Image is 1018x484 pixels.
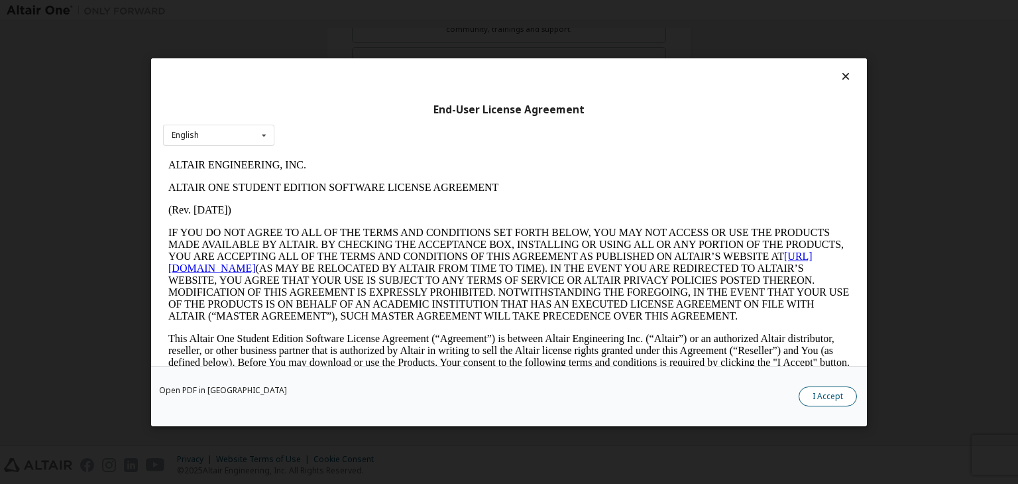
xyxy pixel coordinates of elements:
div: English [172,131,199,139]
p: IF YOU DO NOT AGREE TO ALL OF THE TERMS AND CONDITIONS SET FORTH BELOW, YOU MAY NOT ACCESS OR USE... [5,73,687,168]
p: ALTAIR ONE STUDENT EDITION SOFTWARE LICENSE AGREEMENT [5,28,687,40]
a: Open PDF in [GEOGRAPHIC_DATA] [159,387,287,394]
button: I Accept [799,387,857,406]
a: [URL][DOMAIN_NAME] [5,97,650,120]
p: (Rev. [DATE]) [5,50,687,62]
p: ALTAIR ENGINEERING, INC. [5,5,687,17]
div: End-User License Agreement [163,103,855,116]
p: This Altair One Student Edition Software License Agreement (“Agreement”) is between Altair Engine... [5,179,687,227]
